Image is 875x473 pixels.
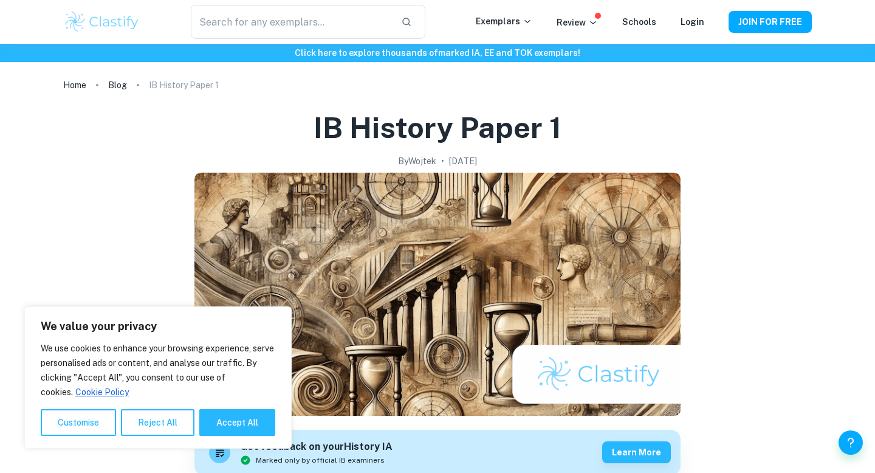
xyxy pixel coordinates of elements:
p: Review [557,16,598,29]
h2: By Wojtek [398,154,436,168]
p: Exemplars [476,15,532,28]
button: Help and Feedback [839,430,863,455]
a: Schools [622,17,656,27]
p: • [441,154,444,168]
a: Home [63,77,86,94]
a: Login [681,17,704,27]
a: Cookie Policy [75,387,129,398]
div: We value your privacy [24,306,292,449]
button: Learn more [602,441,671,463]
img: IB History Paper 1 cover image [194,173,681,416]
p: We value your privacy [41,319,275,334]
h6: Get feedback on your History IA [240,440,393,455]
button: Accept All [199,409,275,436]
button: JOIN FOR FREE [729,11,812,33]
h1: IB History Paper 1 [314,108,561,147]
a: Blog [108,77,127,94]
span: Marked only by official IB examiners [256,455,385,466]
button: Reject All [121,409,194,436]
p: We use cookies to enhance your browsing experience, serve personalised ads or content, and analys... [41,341,275,399]
h6: Click here to explore thousands of marked IA, EE and TOK exemplars ! [2,46,873,60]
button: Customise [41,409,116,436]
img: Clastify logo [63,10,140,34]
h2: [DATE] [449,154,477,168]
input: Search for any exemplars... [191,5,391,39]
p: IB History Paper 1 [149,78,219,92]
